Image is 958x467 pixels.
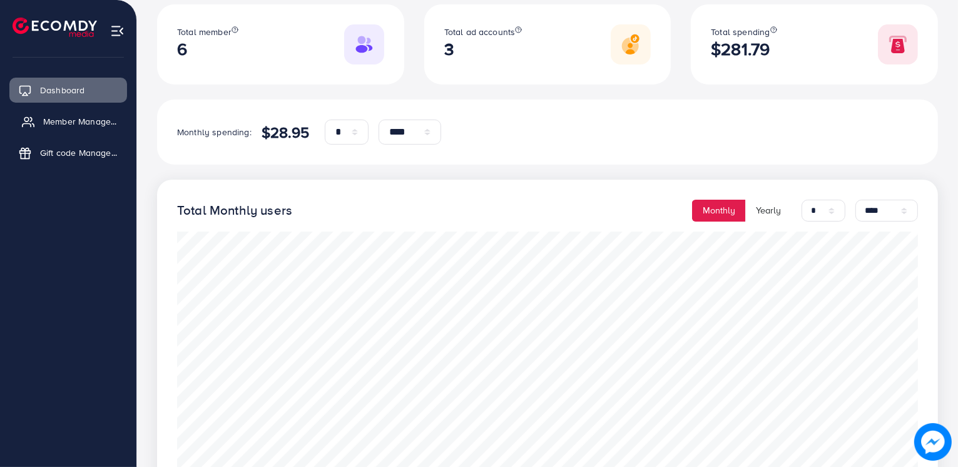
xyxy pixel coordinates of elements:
p: Monthly spending: [177,125,252,140]
img: image [914,423,952,461]
a: Gift code Management [9,140,127,165]
button: Yearly [745,200,792,222]
img: menu [110,24,125,38]
a: Member Management [9,109,127,134]
img: Responsive image [344,24,384,64]
img: logo [13,18,97,37]
span: Total spending [711,26,770,38]
h2: 3 [444,39,522,59]
span: Total member [177,26,232,38]
h4: Total Monthly users [177,203,292,218]
span: Member Management [43,115,121,128]
h2: $281.79 [711,39,777,59]
a: Dashboard [9,78,127,103]
span: Total ad accounts [444,26,516,38]
img: Responsive image [878,24,918,64]
span: Gift code Management [40,146,118,159]
h2: 6 [177,39,238,59]
h4: $28.95 [262,123,310,141]
img: Responsive image [611,24,651,64]
button: Monthly [692,200,746,222]
span: Dashboard [40,84,84,96]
